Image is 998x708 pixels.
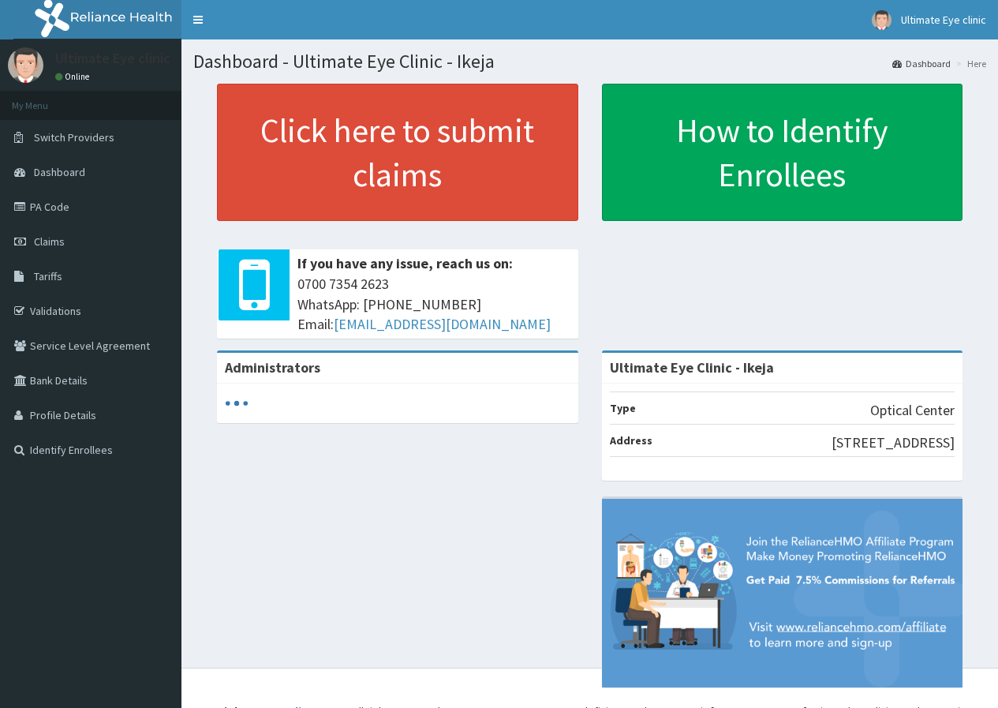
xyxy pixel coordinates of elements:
a: Online [55,71,93,82]
strong: Ultimate Eye Clinic - Ikeja [610,358,774,376]
b: Address [610,433,652,448]
span: Dashboard [34,165,85,179]
b: Type [610,401,636,415]
a: Dashboard [892,57,951,70]
a: Click here to submit claims [217,84,578,221]
li: Here [952,57,986,70]
a: [EMAIL_ADDRESS][DOMAIN_NAME] [334,315,551,333]
p: Ultimate Eye clinic [55,51,170,66]
p: [STREET_ADDRESS] [832,433,955,453]
span: Tariffs [34,269,62,283]
h1: Dashboard - Ultimate Eye Clinic - Ikeja [193,51,986,72]
span: 0700 7354 2623 WhatsApp: [PHONE_NUMBER] Email: [297,274,570,335]
span: Switch Providers [34,130,114,144]
span: Claims [34,234,65,249]
img: User Image [872,10,891,30]
b: Administrators [225,358,320,376]
a: How to Identify Enrollees [602,84,963,221]
svg: audio-loading [225,391,249,415]
img: provider-team-banner.png [602,499,963,687]
b: If you have any issue, reach us on: [297,254,513,272]
p: Optical Center [870,400,955,421]
img: User Image [8,47,43,83]
span: Ultimate Eye clinic [901,13,986,27]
